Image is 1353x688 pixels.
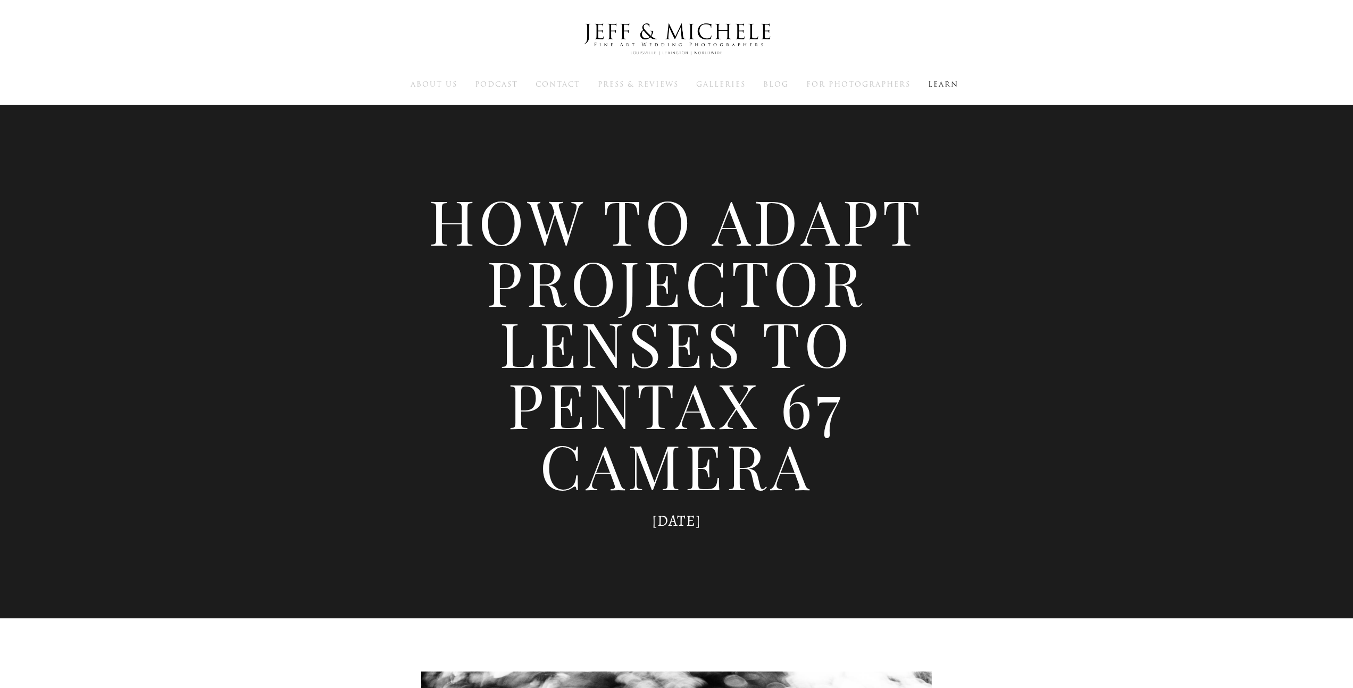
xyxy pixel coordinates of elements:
[652,510,701,531] time: [DATE]
[928,79,958,89] a: Learn
[536,79,580,89] a: Contact
[411,79,457,89] a: About Us
[763,79,789,89] a: Blog
[806,79,911,89] a: For Photographers
[598,79,679,89] a: Press & Reviews
[475,79,518,89] a: Podcast
[696,79,746,89] a: Galleries
[570,13,783,65] img: Louisville Wedding Photographers - Jeff & Michele Wedding Photographers
[421,190,932,496] h1: How to Adapt Projector Lenses to Pentax 67 Camera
